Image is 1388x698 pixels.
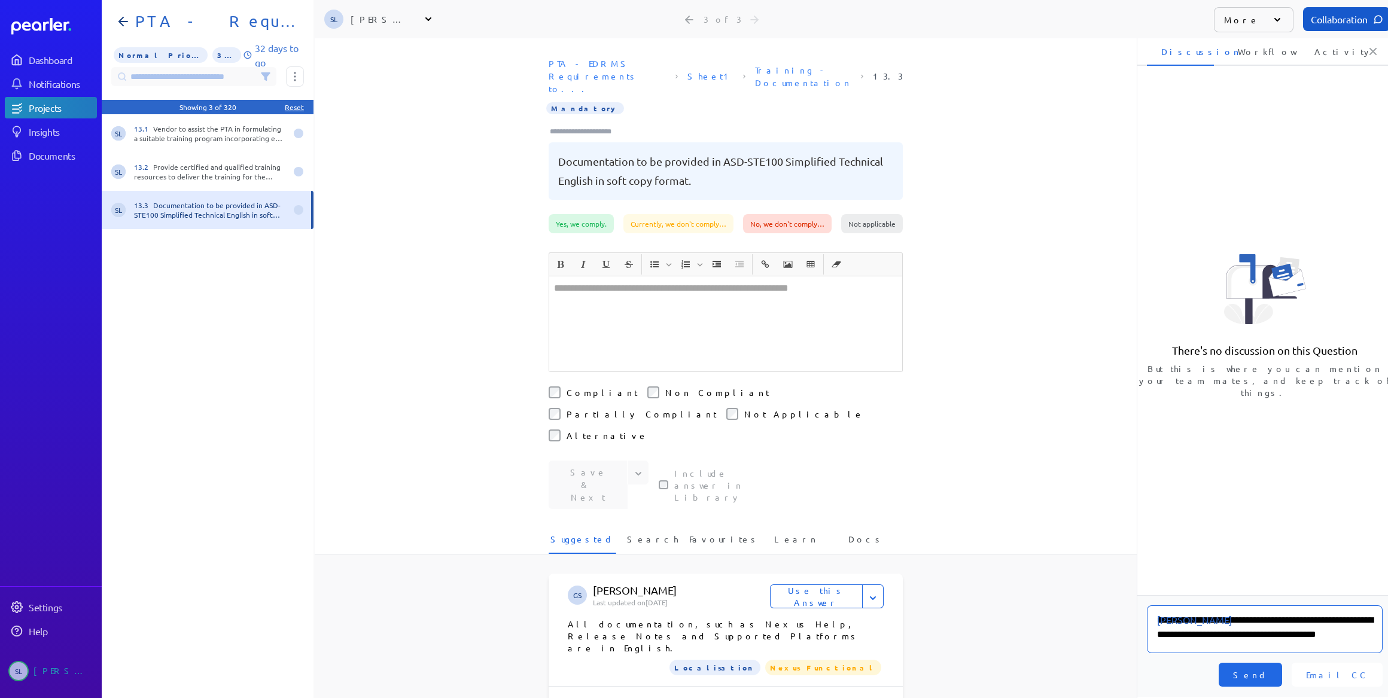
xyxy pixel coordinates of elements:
[567,386,638,398] label: Compliant
[777,254,799,275] span: Insert Image
[743,214,832,233] div: No, we don't comply…
[778,254,798,275] button: Insert Image
[134,162,286,181] div: Provide certified and qualified training resources to deliver the training for the purposes of tr...
[623,214,733,233] div: Currently, we don't comply…
[1172,343,1357,358] p: There's no discussion on this Question
[134,162,153,172] span: 13.2
[34,661,93,681] div: [PERSON_NAME]
[774,533,818,553] span: Learn
[134,200,153,210] span: 13.3
[1292,663,1383,687] button: Email CC
[573,254,593,275] button: Italic
[5,97,97,118] a: Projects
[868,65,908,87] span: Reference Number: 13.3
[593,583,770,598] p: [PERSON_NAME]
[627,533,678,553] span: Search
[567,408,717,420] label: Partially Compliant
[770,584,863,608] button: Use this Answer
[619,254,639,275] button: Strike through
[593,598,770,607] p: Last updated on [DATE]
[848,533,884,553] span: Docs
[1223,37,1290,66] li: Workflow
[212,47,241,63] span: 3% of Questions Completed
[644,254,674,275] span: Insert Unordered List
[544,53,671,100] span: Document: PTA - EDRMS Requirements to Vendors.xlsx
[729,254,750,275] span: Decrease Indent
[558,152,893,190] pre: Documentation to be provided in ASD-STE100 Simplified Technical English in soft copy format.
[285,102,304,112] div: Reset
[665,386,769,398] label: Non Compliant
[841,214,903,233] div: Not applicable
[29,150,96,161] div: Documents
[5,121,97,142] a: Insights
[765,660,881,675] span: Nexus Functional
[5,49,97,71] a: Dashboard
[351,13,410,25] div: [PERSON_NAME]
[567,429,648,441] label: Alternative
[596,254,616,275] button: Underline
[744,408,864,420] label: Not Applicable
[11,18,97,35] a: Dashboard
[29,601,96,613] div: Settings
[704,14,741,25] div: 3 of 3
[826,254,847,275] button: Clear Formatting
[669,660,760,675] span: Localisation
[754,254,776,275] span: Insert link
[255,41,304,69] p: 32 days to go
[5,620,97,642] a: Help
[134,200,286,220] div: Documentation to be provided in ASD-STE100 Simplified Technical English in soft copy format.
[29,102,96,114] div: Projects
[568,586,587,605] span: Gary Somerville
[1147,37,1214,66] li: Discussion
[675,254,696,275] button: Insert Ordered List
[5,596,97,618] a: Settings
[674,467,776,503] label: This checkbox controls whether your answer will be included in the Answer Library for future use
[1306,669,1368,681] span: Email CC
[573,254,594,275] span: Italic
[134,124,286,143] div: Vendor to assist the PTA in formulating a suitable training program incorporating end users, appl...
[111,203,126,217] span: Sheridan Lamb
[750,59,856,94] span: Section: Training - Documentation
[29,126,96,138] div: Insights
[659,480,668,490] input: This checkbox controls whether your answer will be included in the Answer Library for future use
[689,533,759,553] span: Favourites
[862,584,884,608] button: Expand
[550,254,571,275] button: Bold
[324,10,343,29] span: Sheridan Lamb
[546,102,624,114] span: Importance Mandatory
[134,124,153,133] span: 13.1
[29,78,96,90] div: Notifications
[1233,669,1268,681] span: Send
[5,656,97,686] a: SL[PERSON_NAME]
[1224,14,1259,26] p: More
[595,254,617,275] span: Underline
[644,254,665,275] button: Insert Unordered List
[550,533,614,553] span: Suggested
[568,618,884,654] p: All documentation, such as Nexus Help, Release Notes and Supported Platforms are in English.
[800,254,821,275] button: Insert table
[675,254,705,275] span: Insert Ordered List
[130,12,294,31] h1: PTA - Requirements to Vendors 202509 - PoC
[826,254,847,275] span: Clear Formatting
[111,164,126,179] span: Sheridan Lamb
[707,254,727,275] button: Increase Indent
[1300,37,1367,66] li: Activity
[755,254,775,275] button: Insert link
[5,73,97,95] a: Notifications
[111,126,126,141] span: Sheridan Lamb
[5,145,97,166] a: Documents
[29,625,96,637] div: Help
[549,214,614,233] div: Yes, we comply.
[549,126,623,138] input: Type here to add tags
[1219,663,1282,687] button: Send
[8,661,29,681] span: Sheridan Lamb
[179,102,236,112] div: Showing 3 of 320
[114,47,208,63] span: Priority
[683,65,738,87] span: Sheet: Sheet1
[29,54,96,66] div: Dashboard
